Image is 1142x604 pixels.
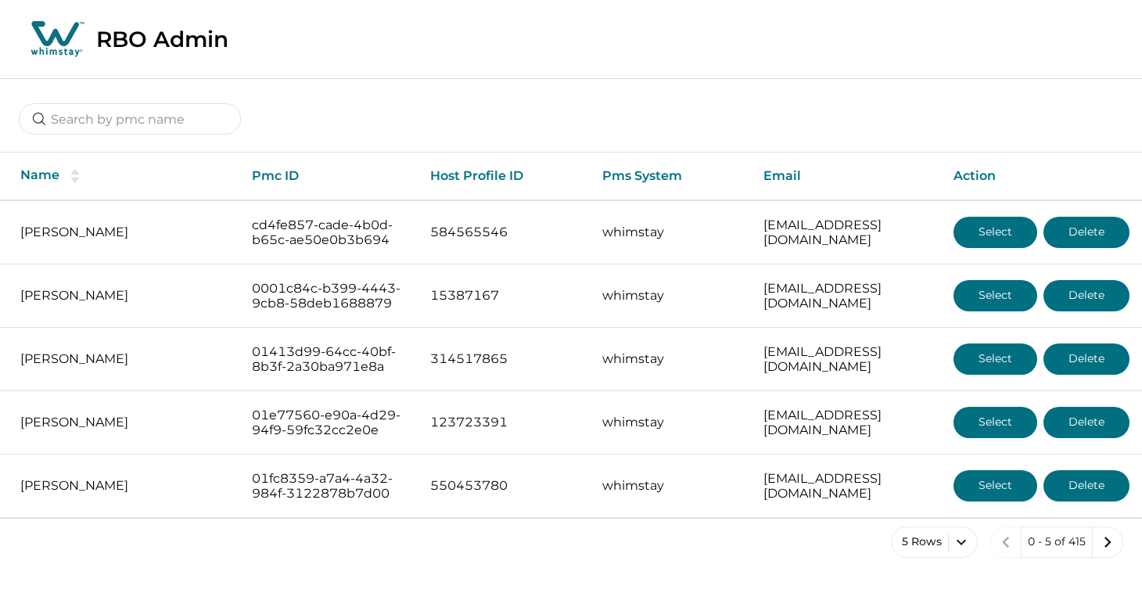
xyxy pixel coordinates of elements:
[602,415,739,430] p: whimstay
[239,153,418,200] th: Pmc ID
[430,288,576,304] p: 15387167
[1043,343,1129,375] button: Delete
[1092,527,1123,558] button: next page
[891,527,978,558] button: 5 Rows
[430,478,576,494] p: 550453780
[1028,534,1086,550] p: 0 - 5 of 415
[59,168,91,184] button: sorting
[590,153,752,200] th: Pms System
[941,153,1142,200] th: Action
[96,26,228,52] p: RBO Admin
[252,218,406,248] p: cd4fe857-cade-4b0d-b65c-ae50e0b3b694
[1043,280,1129,311] button: Delete
[1043,217,1129,248] button: Delete
[1021,527,1093,558] button: 0 - 5 of 415
[19,103,241,135] input: Search by pmc name
[953,217,1037,248] button: Select
[20,478,227,494] p: [PERSON_NAME]
[20,351,227,367] p: [PERSON_NAME]
[602,478,739,494] p: whimstay
[602,288,739,304] p: whimstay
[1043,470,1129,502] button: Delete
[990,527,1022,558] button: previous page
[602,225,739,240] p: whimstay
[763,344,928,375] p: [EMAIL_ADDRESS][DOMAIN_NAME]
[430,351,576,367] p: 314517865
[953,280,1037,311] button: Select
[602,351,739,367] p: whimstay
[751,153,941,200] th: Email
[252,408,406,438] p: 01e77560-e90a-4d29-94f9-59fc32cc2e0e
[252,281,406,311] p: 0001c84c-b399-4443-9cb8-58deb1688879
[418,153,589,200] th: Host Profile ID
[1043,407,1129,438] button: Delete
[953,407,1037,438] button: Select
[763,408,928,438] p: [EMAIL_ADDRESS][DOMAIN_NAME]
[252,344,406,375] p: 01413d99-64cc-40bf-8b3f-2a30ba971e8a
[20,288,227,304] p: [PERSON_NAME]
[953,470,1037,502] button: Select
[252,471,406,502] p: 01fc8359-a7a4-4a32-984f-3122878b7d00
[430,415,576,430] p: 123723391
[763,281,928,311] p: [EMAIL_ADDRESS][DOMAIN_NAME]
[20,225,227,240] p: [PERSON_NAME]
[953,343,1037,375] button: Select
[763,471,928,502] p: [EMAIL_ADDRESS][DOMAIN_NAME]
[430,225,576,240] p: 584565546
[763,218,928,248] p: [EMAIL_ADDRESS][DOMAIN_NAME]
[20,415,227,430] p: [PERSON_NAME]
